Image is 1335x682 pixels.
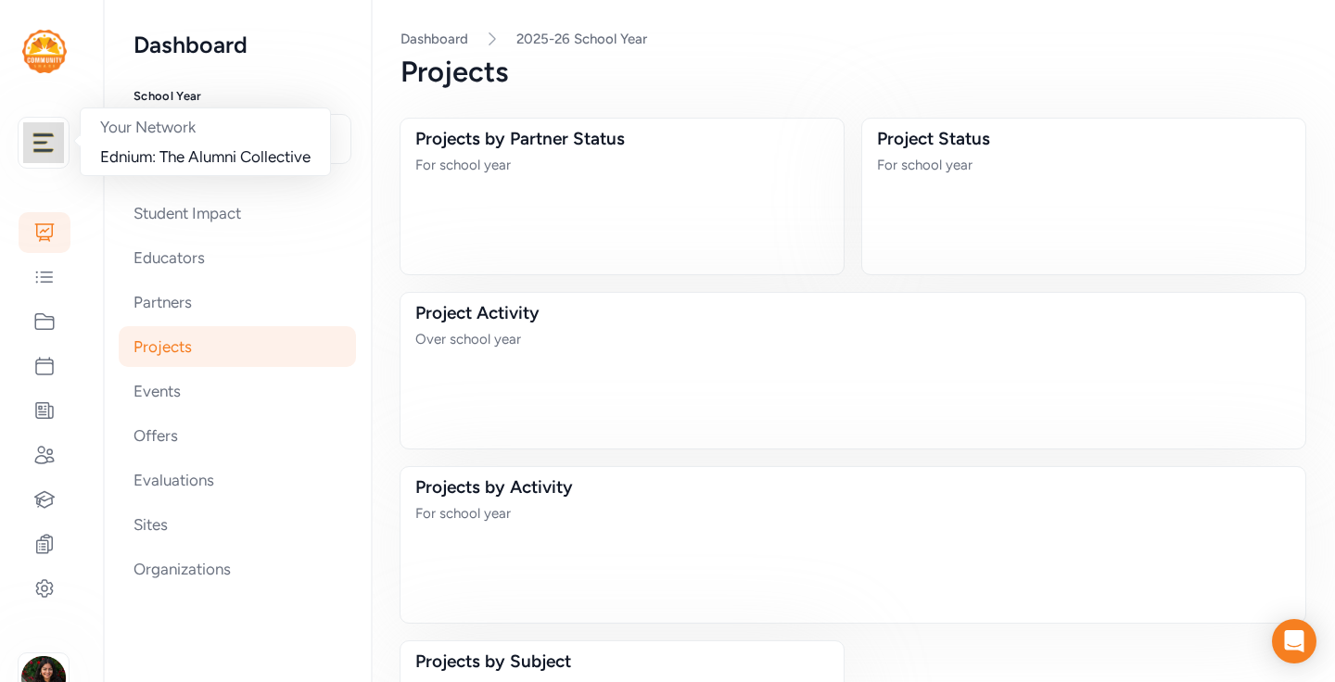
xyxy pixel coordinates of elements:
[877,156,1290,174] div: For school year
[400,56,1305,89] div: Projects
[133,30,341,59] h2: Dashboard
[119,460,356,500] div: Evaluations
[877,126,1290,152] div: Project Status
[119,282,356,322] div: Partners
[415,156,829,174] div: For school year
[400,30,1305,48] nav: Breadcrumb
[23,122,64,163] img: logo
[119,371,356,411] div: Events
[415,330,1290,348] div: Over school year
[121,114,351,164] button: 2025-26 School Year
[119,415,356,456] div: Offers
[400,31,468,47] a: Dashboard
[415,504,1290,523] div: For school year
[119,326,356,367] div: Projects
[119,504,356,545] div: Sites
[415,474,1290,500] div: Projects by Activity
[415,126,829,152] div: Projects by Partner Status
[516,30,647,48] a: 2025-26 School Year
[119,193,356,234] div: Student Impact
[415,649,829,675] div: Projects by Subject
[119,237,356,278] div: Educators
[415,300,1290,326] div: Project Activity
[133,126,339,152] span: 2025-26 School Year
[22,30,67,73] img: logo
[1272,619,1316,663] div: Open Intercom Messenger
[119,549,356,589] div: Organizations
[133,89,341,104] h3: School Year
